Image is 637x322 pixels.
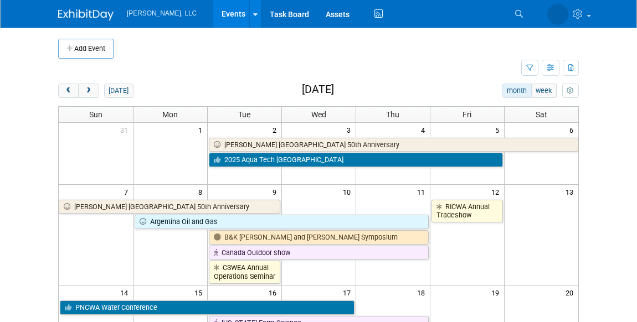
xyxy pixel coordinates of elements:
span: 3 [346,123,356,137]
a: CSWEA Annual Operations Seminar [209,261,280,283]
span: [PERSON_NAME], LLC [127,9,197,17]
button: next [78,84,99,98]
span: Wed [311,110,326,119]
span: 19 [490,285,504,299]
a: Canada Outdoor show [209,246,429,260]
button: week [531,84,557,98]
span: 14 [119,285,133,299]
button: prev [58,84,79,98]
span: 11 [416,185,430,199]
span: 9 [271,185,281,199]
a: B&K [PERSON_NAME] and [PERSON_NAME] Symposium [209,230,429,245]
span: Mon [162,110,178,119]
span: 6 [568,123,578,137]
span: 17 [342,285,356,299]
span: 18 [416,285,430,299]
button: [DATE] [104,84,133,98]
span: 4 [420,123,430,137]
span: 12 [490,185,504,199]
button: myCustomButton [562,84,579,98]
img: ExhibitDay [58,9,114,20]
a: RICWA Annual Tradeshow [431,200,503,222]
span: 20 [564,285,578,299]
span: Tue [238,110,250,119]
span: 13 [564,185,578,199]
a: Argentina Oil and Gas [135,215,429,229]
button: month [502,84,532,98]
a: 2025 Aqua Tech [GEOGRAPHIC_DATA] [209,153,503,167]
span: Fri [463,110,471,119]
a: [PERSON_NAME] [GEOGRAPHIC_DATA] 50th Anniversary [209,138,579,152]
h2: [DATE] [302,84,334,96]
i: Personalize Calendar [567,87,574,95]
span: 10 [342,185,356,199]
span: 15 [193,285,207,299]
img: Megan James [547,4,568,25]
span: Sat [536,110,547,119]
span: 8 [197,185,207,199]
span: 7 [123,185,133,199]
a: [PERSON_NAME] [GEOGRAPHIC_DATA] 50th Anniversary [59,200,280,214]
span: 1 [197,123,207,137]
span: Sun [89,110,102,119]
span: 2 [271,123,281,137]
a: PNCWA Water Conference [60,300,355,315]
button: Add Event [58,39,114,59]
span: 16 [268,285,281,299]
span: 5 [494,123,504,137]
span: Thu [386,110,399,119]
span: 31 [119,123,133,137]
